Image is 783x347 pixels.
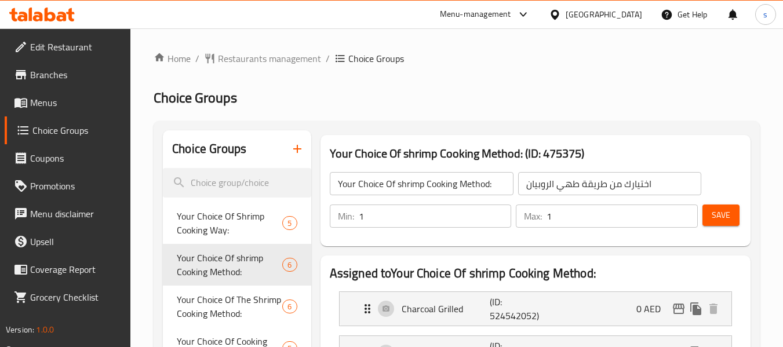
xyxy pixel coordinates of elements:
[5,228,131,255] a: Upsell
[30,235,122,249] span: Upsell
[30,68,122,82] span: Branches
[712,208,730,222] span: Save
[5,172,131,200] a: Promotions
[163,244,311,286] div: Your Choice Of shrimp Cooking Method:6
[524,209,542,223] p: Max:
[6,322,34,337] span: Version:
[5,255,131,283] a: Coverage Report
[177,209,282,237] span: Your Choice Of Shrimp Cooking Way:
[163,286,311,327] div: Your Choice Of The Shrimp Cooking Method:6
[218,52,321,65] span: Restaurants management
[154,52,191,65] a: Home
[5,33,131,61] a: Edit Restaurant
[154,85,237,111] span: Choice Groups
[30,40,122,54] span: Edit Restaurant
[30,290,122,304] span: Grocery Checklist
[282,258,297,272] div: Choices
[195,52,199,65] li: /
[282,216,297,230] div: Choices
[36,322,54,337] span: 1.0.0
[177,293,282,320] span: Your Choice Of The Shrimp Cooking Method:
[348,52,404,65] span: Choice Groups
[5,200,131,228] a: Menu disclaimer
[338,209,354,223] p: Min:
[702,204,740,226] button: Save
[490,295,549,323] p: (ID: 524542052)
[670,300,687,317] button: edit
[5,89,131,116] a: Menus
[30,262,122,276] span: Coverage Report
[283,260,296,271] span: 6
[283,218,296,229] span: 5
[763,8,767,21] span: s
[32,123,122,137] span: Choice Groups
[566,8,642,21] div: [GEOGRAPHIC_DATA]
[172,140,246,158] h2: Choice Groups
[204,52,321,65] a: Restaurants management
[705,300,722,317] button: delete
[5,283,131,311] a: Grocery Checklist
[163,202,311,244] div: Your Choice Of Shrimp Cooking Way:5
[177,251,282,279] span: Your Choice Of shrimp Cooking Method:
[30,207,122,221] span: Menu disclaimer
[283,301,296,312] span: 6
[340,292,731,326] div: Expand
[402,302,490,316] p: Charcoal Grilled
[30,179,122,193] span: Promotions
[5,61,131,89] a: Branches
[30,96,122,109] span: Menus
[154,52,760,65] nav: breadcrumb
[163,168,311,198] input: search
[440,8,511,21] div: Menu-management
[330,265,741,282] h2: Assigned to Your Choice Of shrimp Cooking Method:
[636,302,670,316] p: 0 AED
[5,116,131,144] a: Choice Groups
[330,144,741,163] h3: Your Choice Of shrimp Cooking Method: (ID: 475375)
[687,300,705,317] button: duplicate
[5,144,131,172] a: Coupons
[330,287,741,331] li: Expand
[30,151,122,165] span: Coupons
[326,52,330,65] li: /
